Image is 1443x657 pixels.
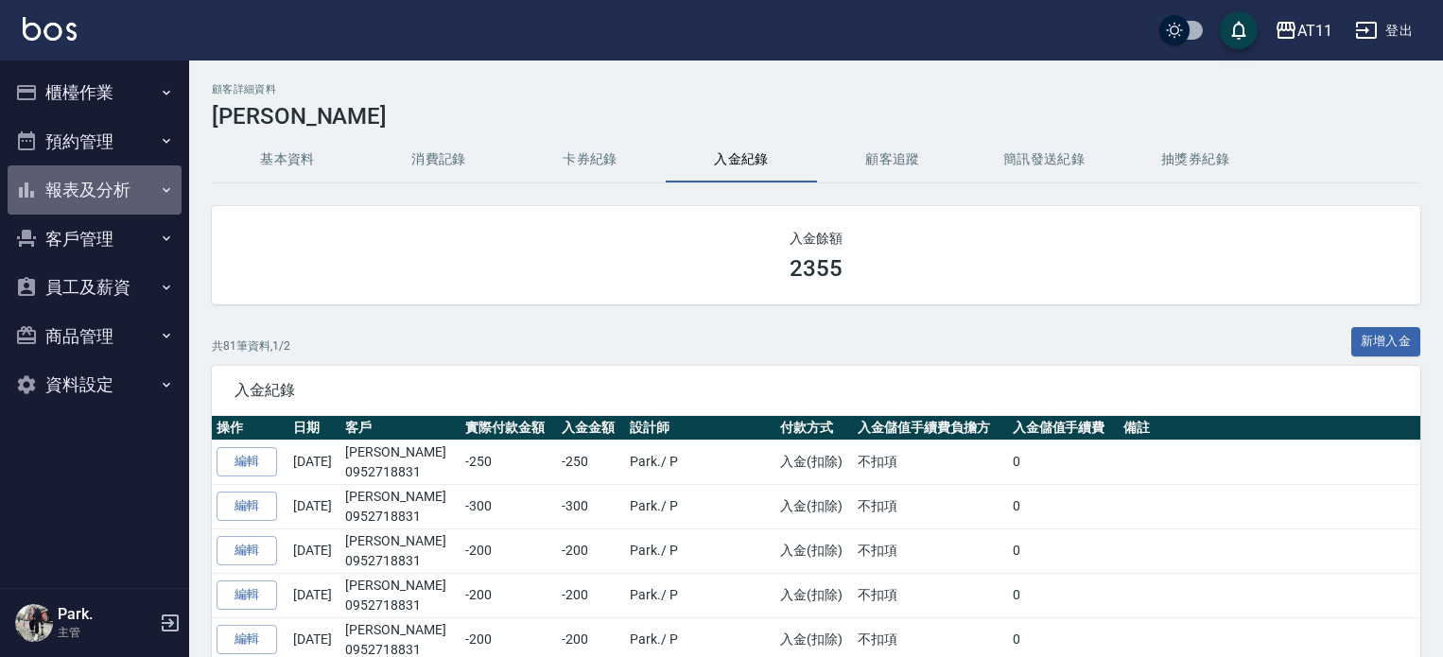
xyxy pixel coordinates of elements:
[340,484,461,528] td: [PERSON_NAME]
[217,492,277,521] a: 編輯
[1297,19,1332,43] div: AT11
[1267,11,1340,50] button: AT11
[340,528,461,573] td: [PERSON_NAME]
[1008,440,1120,484] td: 0
[8,360,182,409] button: 資料設定
[775,528,854,573] td: 入金(扣除)
[625,528,775,573] td: Park. / P
[461,484,557,528] td: -300
[461,416,557,441] th: 實際付款金額
[1220,11,1258,49] button: save
[345,507,456,527] p: 0952718831
[8,68,182,117] button: 櫃檯作業
[212,83,1420,95] h2: 顧客詳細資料
[1351,327,1421,356] button: 新增入金
[235,229,1398,248] h2: 入金餘額
[212,416,288,441] th: 操作
[775,416,854,441] th: 付款方式
[775,484,854,528] td: 入金(扣除)
[1008,528,1120,573] td: 0
[217,580,277,610] a: 編輯
[625,440,775,484] td: Park. / P
[15,604,53,642] img: Person
[8,117,182,166] button: 預約管理
[1008,416,1120,441] th: 入金儲值手續費
[217,447,277,476] a: 編輯
[58,605,154,624] h5: Park.
[557,528,625,573] td: -200
[461,573,557,617] td: -200
[625,416,775,441] th: 設計師
[853,528,1007,573] td: 不扣項
[557,484,625,528] td: -300
[1347,13,1420,48] button: 登出
[1120,137,1271,182] button: 抽獎券紀錄
[666,137,817,182] button: 入金紀錄
[288,440,340,484] td: [DATE]
[8,312,182,361] button: 商品管理
[557,416,625,441] th: 入金金額
[212,137,363,182] button: 基本資料
[340,573,461,617] td: [PERSON_NAME]
[345,551,456,571] p: 0952718831
[853,484,1007,528] td: 不扣項
[853,440,1007,484] td: 不扣項
[853,573,1007,617] td: 不扣項
[461,440,557,484] td: -250
[217,625,277,654] a: 編輯
[8,165,182,215] button: 報表及分析
[557,573,625,617] td: -200
[58,624,154,641] p: 主管
[775,440,854,484] td: 入金(扣除)
[817,137,968,182] button: 顧客追蹤
[23,17,77,41] img: Logo
[461,528,557,573] td: -200
[514,137,666,182] button: 卡券紀錄
[288,416,340,441] th: 日期
[212,337,290,354] p: 共 81 筆資料, 1 / 2
[340,440,461,484] td: [PERSON_NAME]
[625,484,775,528] td: Park. / P
[340,416,461,441] th: 客戶
[235,381,1398,400] span: 入金紀錄
[1008,573,1120,617] td: 0
[288,528,340,573] td: [DATE]
[968,137,1120,182] button: 簡訊發送紀錄
[625,573,775,617] td: Park. / P
[363,137,514,182] button: 消費記錄
[790,255,843,282] h3: 2355
[345,462,456,482] p: 0952718831
[212,103,1420,130] h3: [PERSON_NAME]
[853,416,1007,441] th: 入金儲值手續費負擔方
[1008,484,1120,528] td: 0
[288,484,340,528] td: [DATE]
[8,263,182,312] button: 員工及薪資
[8,215,182,264] button: 客戶管理
[775,573,854,617] td: 入金(扣除)
[217,536,277,565] a: 編輯
[1119,416,1420,441] th: 備註
[557,440,625,484] td: -250
[345,596,456,615] p: 0952718831
[288,573,340,617] td: [DATE]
